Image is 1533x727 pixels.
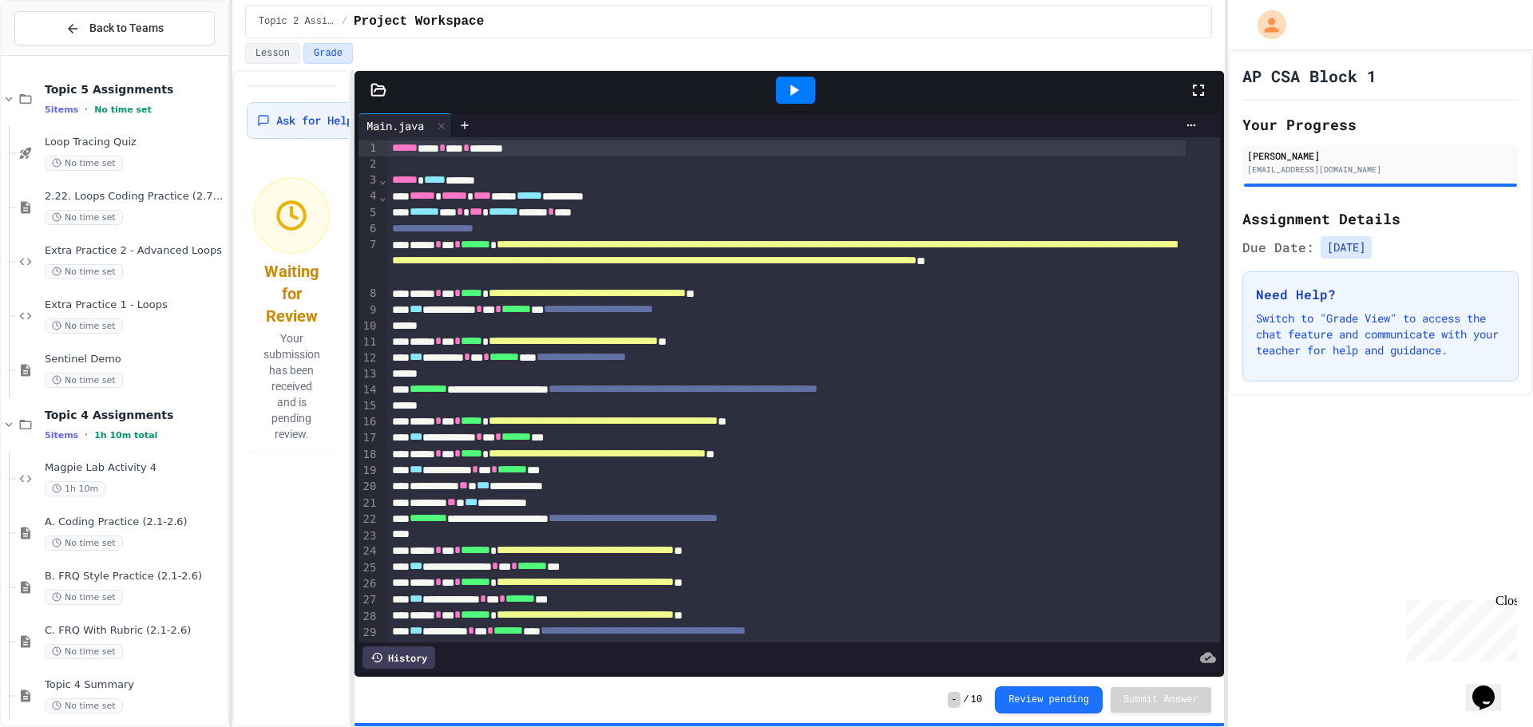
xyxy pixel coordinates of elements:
span: Ask for Help [276,113,353,128]
iframe: chat widget [1466,663,1517,711]
span: Topic 4 Assignments [45,408,224,422]
span: 10 [971,693,982,706]
span: No time set [45,698,123,713]
span: No time set [45,156,123,171]
button: Back to Teams [14,11,215,45]
span: • [85,103,88,116]
span: No time set [45,210,123,225]
div: 12 [358,350,378,366]
span: B. FRQ Style Practice (2.1-2.6) [45,570,224,583]
span: A. Coding Practice (2.1-2.6) [45,516,224,529]
button: Review pending [995,686,1103,713]
p: Switch to "Grade View" to access the chat feature and communicate with your teacher for help and ... [1256,310,1505,358]
span: 1h 10m [45,481,105,496]
div: 26 [358,576,378,592]
span: Extra Practice 1 - Loops [45,298,224,312]
span: Topic 2 Assignments [259,15,335,28]
span: / [342,15,347,28]
div: 10 [358,318,378,334]
button: Lesson [245,43,300,64]
span: Loop Tracing Quiz [45,136,224,149]
div: 19 [358,463,378,479]
span: Project Workspace [354,12,484,31]
span: Magpie Lab Activity 4 [45,461,224,475]
span: Extra Practice 2 - Advanced Loops [45,244,224,258]
span: Submit Answer [1123,693,1198,706]
span: [DATE] [1321,236,1372,259]
h3: Need Help? [1256,285,1505,304]
span: No time set [94,105,152,115]
div: 3 [358,172,378,188]
span: No time set [45,590,123,605]
span: 5 items [45,430,78,441]
span: No time set [45,264,123,279]
div: 17 [358,430,378,446]
div: History [362,646,435,669]
div: 5 [358,205,378,221]
span: - [948,692,960,708]
div: [EMAIL_ADDRESS][DOMAIN_NAME] [1247,164,1514,176]
span: Sentinel Demo [45,353,224,366]
div: 22 [358,512,378,527]
div: [PERSON_NAME] [1247,148,1514,163]
span: C. FRQ With Rubric (2.1-2.6) [45,624,224,638]
div: 21 [358,496,378,512]
h2: Your Progress [1242,113,1519,136]
span: / [964,693,969,706]
span: Topic 4 Summary [45,678,224,692]
span: Back to Teams [89,20,164,37]
button: Submit Answer [1111,687,1211,713]
span: Fold line [378,173,386,186]
span: Fold line [378,190,386,203]
div: 24 [358,543,378,559]
div: 9 [358,302,378,318]
div: Main.java [358,117,432,134]
div: 6 [358,221,378,237]
div: 13 [358,366,378,382]
span: • [85,429,88,441]
div: 2 [358,156,378,172]
span: No time set [45,373,123,388]
span: Topic 5 Assignments [45,82,224,97]
div: 8 [358,286,378,302]
div: 25 [358,560,378,576]
span: 2.22. Loops Coding Practice (2.7-2.12) [45,190,224,203]
div: 11 [358,334,378,350]
div: 30 [358,641,378,657]
div: Chat with us now!Close [6,6,110,101]
div: 1 [358,140,378,156]
div: 4 [358,188,378,204]
div: 18 [358,447,378,463]
button: Grade [303,43,353,64]
span: 5 items [45,105,78,115]
div: 14 [358,382,378,398]
div: 28 [358,609,378,625]
div: 23 [358,528,378,544]
span: 1h 10m total [94,430,157,441]
div: 15 [358,398,378,414]
span: Due Date: [1242,238,1314,257]
span: No time set [45,318,123,334]
span: No time set [45,535,123,551]
div: 7 [358,237,378,286]
div: Waiting for Review [256,260,327,327]
p: Your submission has been received and is pending review. [256,330,327,442]
div: My Account [1241,6,1290,43]
div: Main.java [358,113,452,137]
iframe: chat widget [1400,594,1517,662]
div: 16 [358,414,378,430]
h2: Assignment Details [1242,207,1519,230]
div: 29 [358,625,378,641]
div: 20 [358,479,378,495]
h1: AP CSA Block 1 [1242,65,1377,87]
span: No time set [45,644,123,659]
div: 27 [358,592,378,608]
